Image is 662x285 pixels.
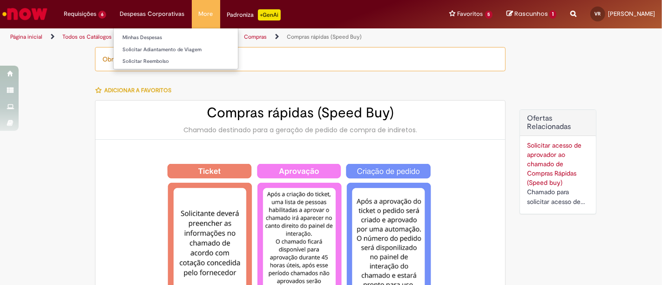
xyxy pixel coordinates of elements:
div: Chamado para solicitar acesso de aprovador ao ticket de Speed buy [527,187,589,207]
span: Requisições [64,9,96,19]
img: ServiceNow [1,5,49,23]
span: Despesas Corporativas [120,9,185,19]
div: Padroniza [227,9,281,20]
ul: Despesas Corporativas [113,28,238,69]
ul: Trilhas de página [7,28,434,46]
a: Compras [244,33,267,41]
span: 1 [549,10,556,19]
span: Favoritos [458,9,483,19]
div: Obrigatório um anexo. [95,47,506,71]
a: Solicitar Reembolso [114,56,238,67]
span: Rascunhos [514,9,548,18]
a: Compras rápidas (Speed Buy) [287,33,362,41]
button: Adicionar a Favoritos [95,81,176,100]
span: 6 [98,11,106,19]
a: Solicitar Adiantamento de Viagem [114,45,238,55]
a: Minhas Despesas [114,33,238,43]
h2: Compras rápidas (Speed Buy) [105,105,496,121]
a: Página inicial [10,33,42,41]
h2: Ofertas Relacionadas [527,115,589,131]
span: [PERSON_NAME] [608,10,655,18]
span: VR [595,11,601,17]
span: 5 [485,11,493,19]
a: Rascunhos [507,10,556,19]
div: Ofertas Relacionadas [520,109,596,214]
div: Chamado destinado para a geração de pedido de compra de indiretos. [105,125,496,135]
a: Solicitar acesso de aprovador ao chamado de Compras Rápidas (Speed buy) [527,141,581,187]
p: +GenAi [258,9,281,20]
a: Todos os Catálogos [62,33,112,41]
span: More [199,9,213,19]
span: Adicionar a Favoritos [104,87,171,94]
